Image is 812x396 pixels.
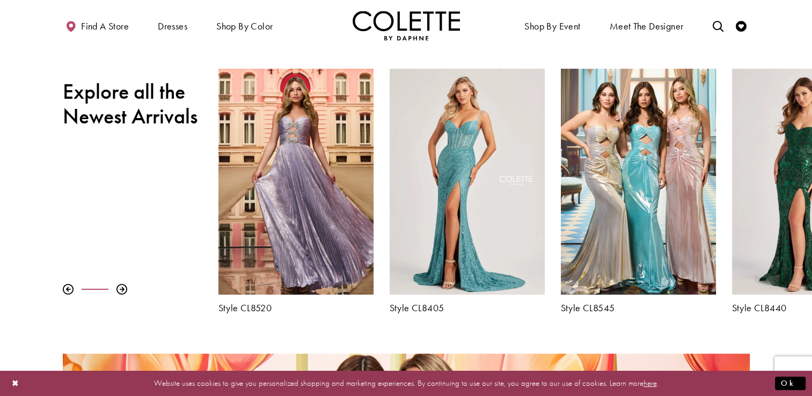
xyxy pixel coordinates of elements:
[524,21,580,32] span: Shop By Event
[607,11,686,40] a: Meet the designer
[216,21,273,32] span: Shop by color
[390,303,545,313] a: Style CL8405
[63,11,131,40] a: Find a store
[210,61,382,321] div: Colette by Daphne Style No. CL8520
[733,11,749,40] a: Check Wishlist
[382,61,553,321] div: Colette by Daphne Style No. CL8405
[775,377,806,390] button: Submit Dialog
[353,11,460,40] img: Colette by Daphne
[610,21,684,32] span: Meet the designer
[709,11,726,40] a: Toggle search
[158,21,187,32] span: Dresses
[353,11,460,40] a: Visit Home Page
[155,11,190,40] span: Dresses
[6,374,25,393] button: Close Dialog
[522,11,583,40] span: Shop By Event
[218,69,374,294] a: Visit Colette by Daphne Style No. CL8520 Page
[214,11,275,40] span: Shop by color
[81,21,129,32] span: Find a store
[561,303,716,313] a: Style CL8545
[553,61,724,321] div: Colette by Daphne Style No. CL8545
[77,376,735,391] p: Website uses cookies to give you personalized shopping and marketing experiences. By continuing t...
[390,69,545,294] a: Visit Colette by Daphne Style No. CL8405 Page
[643,378,657,388] a: here
[561,69,716,294] a: Visit Colette by Daphne Style No. CL8545 Page
[63,79,202,129] h2: Explore all the Newest Arrivals
[218,303,374,313] a: Style CL8520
